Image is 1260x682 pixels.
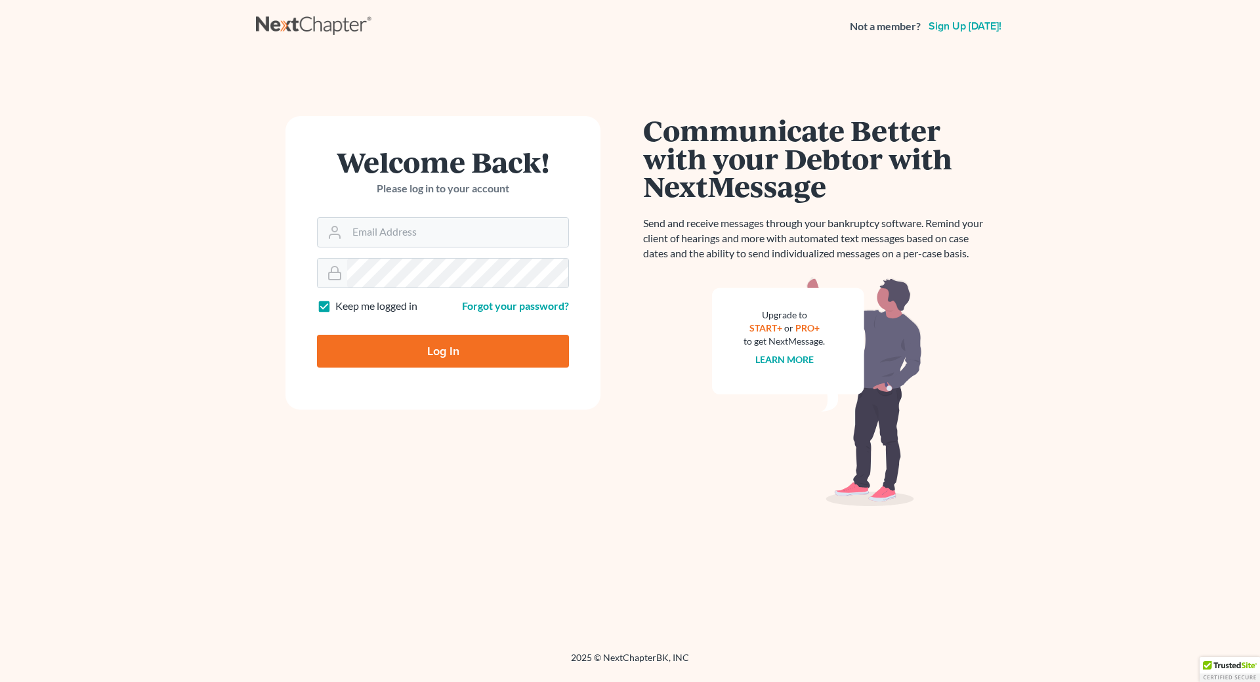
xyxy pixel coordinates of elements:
a: Forgot your password? [462,299,569,312]
a: START+ [749,322,782,333]
label: Keep me logged in [335,299,417,314]
input: Log In [317,335,569,368]
div: to get NextMessage. [744,335,825,348]
div: TrustedSite Certified [1200,657,1260,682]
a: PRO+ [795,322,820,333]
p: Please log in to your account [317,181,569,196]
h1: Welcome Back! [317,148,569,176]
img: nextmessage_bg-59042aed3d76b12b5cd301f8e5b87938c9018125f34e5fa2b7a6b67550977c72.svg [712,277,922,507]
p: Send and receive messages through your bankruptcy software. Remind your client of hearings and mo... [643,216,991,261]
h1: Communicate Better with your Debtor with NextMessage [643,116,991,200]
a: Sign up [DATE]! [926,21,1004,32]
strong: Not a member? [850,19,921,34]
input: Email Address [347,218,568,247]
span: or [784,322,793,333]
div: 2025 © NextChapterBK, INC [256,651,1004,675]
a: Learn more [755,354,814,365]
div: Upgrade to [744,309,825,322]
